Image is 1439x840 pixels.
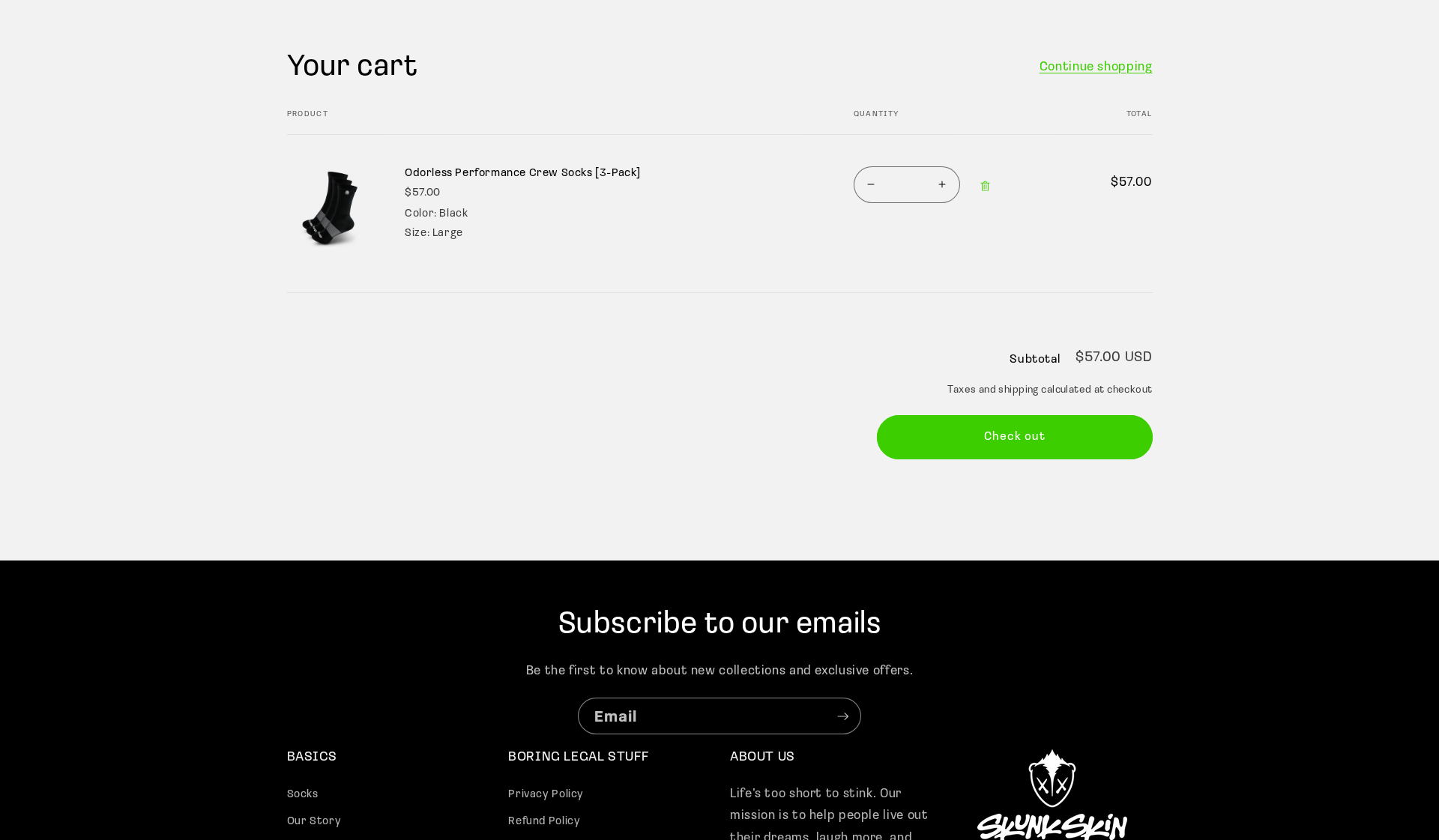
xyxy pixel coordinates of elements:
[877,489,1153,530] iframe: PayPal-paypal
[71,605,1369,644] h2: Subscribe to our emails
[405,208,437,220] dt: Color:
[806,110,1058,134] th: Quantity
[877,415,1153,459] button: Check out
[432,228,463,239] dd: Large
[405,185,641,202] div: $57.00
[508,749,709,767] h2: BORING LEGAL STUFF
[444,660,995,683] p: Be the first to know about new collections and exclusive offers.
[971,170,999,202] a: Remove Odorless Performance Crew Socks [3-Pack] - Black / Large
[1010,354,1060,366] h2: Subtotal
[287,809,342,836] a: Our Story
[1040,56,1153,79] a: Continue shopping
[1058,110,1152,134] th: Total
[877,383,1153,398] small: Taxes and shipping calculated at checkout
[287,110,806,134] th: Product
[287,785,319,809] a: Socks
[826,698,860,734] button: Subscribe
[730,749,931,767] h2: ABOUT US
[287,166,374,253] img: Odorless Performance Crew Socks [3-Pack]
[287,48,418,87] h1: Your cart
[508,785,584,809] a: Privacy Policy
[439,208,468,220] dd: Black
[1089,174,1152,193] span: $57.00
[287,749,488,767] h2: BASICS
[405,228,429,239] dt: Size:
[405,166,641,181] a: Odorless Performance Crew Socks [3-Pack]
[508,809,580,836] a: Refund Policy
[888,166,926,203] input: Quantity for Odorless Performance Crew Socks [3-Pack]
[1076,351,1152,366] p: $57.00 USD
